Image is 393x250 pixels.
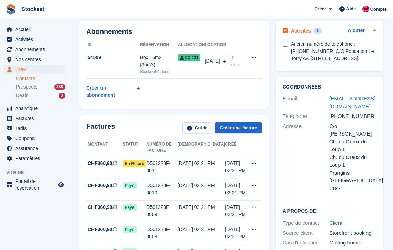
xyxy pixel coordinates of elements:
img: Valentin BURDET [362,6,369,12]
div: 1197 [329,185,376,193]
span: CRM [15,65,57,74]
th: Créé [225,139,247,156]
span: Aide [346,6,356,12]
h2: A propos de [283,207,376,214]
a: Ajouter [348,27,365,35]
div: Cas d'utilisation [283,239,329,247]
span: Assurance [15,143,57,153]
span: 0C 121 [178,54,201,61]
span: Vitrine [6,169,69,176]
a: Ancien numéro de téléphone : [PHONE_NUMBER] C/O Fondation Le Torry Av. [STREET_ADDRESS] [291,37,376,66]
span: Abonnements [15,45,57,54]
div: Ancien numéro de téléphone : [PHONE_NUMBER] C/O Fondation Le Torry Av. [STREET_ADDRESS] [291,40,376,62]
a: Prospects 238 [16,83,65,91]
span: Compte [370,6,387,13]
div: D501228F-0009 [146,204,178,218]
a: menu [3,55,65,64]
div: 54509 [86,54,140,61]
div: [DATE] 02:21 PM [225,204,247,218]
span: Prospects [16,84,37,90]
span: Nos centres [15,55,57,64]
div: C/o [PERSON_NAME] Ch. du Creux du Loup 1 [329,122,376,154]
span: Factures [15,113,57,123]
th: Montant [86,139,123,156]
div: Storefront booking [329,229,376,237]
div: 1 [314,28,322,34]
div: 238 [54,84,65,90]
div: [DATE] 02:21 PM [178,182,225,189]
span: CHF360,90 [88,182,112,189]
div: [DATE] 02:21 PM [225,182,247,196]
a: menu [3,154,65,163]
a: Boutique d'aperçu [57,180,65,189]
span: Coupons [15,133,57,143]
div: [GEOGRAPHIC_DATA] [329,177,376,185]
a: menu [3,113,65,123]
span: Payé [123,226,137,233]
th: Statut [123,139,147,156]
div: Type de contact [283,219,329,227]
a: Guide [182,122,213,134]
span: Accueil [15,25,57,34]
th: Allocation [178,39,205,50]
span: Tarifs [15,123,57,133]
a: menu [3,45,65,54]
span: Créer [314,6,326,12]
a: Deals 3 [16,92,65,99]
a: menu [3,35,65,44]
span: Portail de réservation [15,178,57,192]
div: 3 [59,93,65,99]
a: menu [3,178,65,192]
div: Adresse [283,122,329,193]
span: CHF360,90 [88,160,112,167]
a: [EMAIL_ADDRESS][DOMAIN_NAME] [329,95,375,109]
span: CHF360,90 [88,204,112,211]
div: Créer un abonnement [86,84,135,99]
a: menu [3,25,65,34]
span: CHF360,90 [88,226,112,233]
span: Deals [16,92,28,99]
div: Box 16m2 (35m3) [140,54,178,68]
a: Stockeet [19,3,47,15]
div: Moving home [329,239,376,247]
span: Activités [15,35,57,44]
th: ID [86,39,140,50]
div: D501228F-0011 [146,160,178,174]
span: En cours [229,55,240,67]
div: [DATE] 02:21 PM [178,226,225,233]
th: Réservation [140,39,178,50]
a: Créer un abonnement [86,82,140,102]
div: D501228F-0008 [146,226,178,240]
th: Location [205,39,248,50]
div: Ch. du Creux du Loup 1 [329,154,376,169]
h2: Activités [291,28,311,34]
div: Téléphone [283,112,329,120]
div: [DATE] 02:21 PM [225,160,247,174]
th: [DEMOGRAPHIC_DATA] [178,139,225,156]
span: [DATE] [205,57,220,65]
a: Créer une facture [215,122,262,134]
div: [DATE] 02:21 PM [178,160,225,167]
div: [DATE] 02:21 PM [178,204,225,211]
th: Numéro de facture [146,139,178,156]
h2: Coordonnées [283,84,376,90]
span: Payé [123,182,137,189]
img: stora-icon-8386f47178a22dfd0bd8f6a31ec36ba5ce8667c1dd55bd0f319d3a0aa187defe.svg [6,4,16,15]
h2: Factures [86,122,115,134]
span: Analytique [15,103,57,113]
div: Prangins [329,169,376,177]
a: menu [3,143,65,153]
span: Paramètres [15,154,57,163]
div: Stockeet Aclens [140,68,178,75]
h2: Abonnements [86,28,262,36]
div: [PHONE_NUMBER] [329,112,376,120]
div: Source client [283,229,329,237]
a: menu [3,133,65,143]
div: D501228F-0010 [146,182,178,196]
span: En retard [123,160,147,167]
a: Client [329,220,342,226]
div: E-mail [283,95,329,110]
a: menu [3,65,65,74]
a: Contacts [16,75,65,82]
div: [DATE] 02:21 PM [225,226,247,240]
